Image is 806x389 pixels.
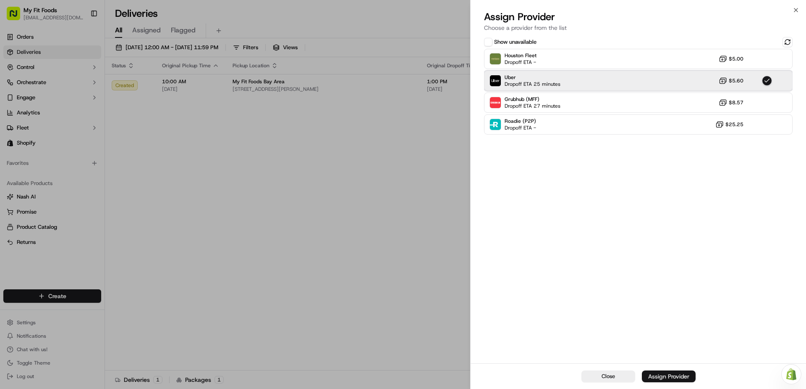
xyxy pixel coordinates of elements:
div: 📗 [8,123,15,130]
button: Assign Provider [642,370,696,382]
span: Pylon [84,143,102,149]
button: Start new chat [143,83,153,93]
span: Knowledge Base [17,122,64,130]
span: $25.25 [725,121,743,128]
span: Close [602,373,615,380]
span: $8.57 [729,99,743,106]
span: Uber [505,74,560,81]
a: 📗Knowledge Base [5,119,68,134]
button: Close [581,370,635,382]
span: Dropoff ETA - [505,124,536,131]
div: Start new chat [29,80,138,89]
button: $8.57 [719,98,743,107]
img: Uber [490,75,501,86]
img: Internal Provider - (My Fit Foods) [490,53,501,64]
a: 💻API Documentation [68,119,138,134]
button: $5.00 [719,55,743,63]
span: Grubhub (MFF) [505,96,560,103]
span: $5.00 [729,56,743,62]
img: Roadie (P2P) [490,119,501,130]
a: Powered byPylon [59,142,102,149]
input: Got a question? Start typing here... [22,54,151,63]
p: Choose a provider from the list [484,24,793,32]
span: Dropoff ETA 25 minutes [505,81,560,87]
p: Welcome 👋 [8,34,153,47]
label: Show unavailable [494,38,536,46]
button: $5.60 [719,77,743,85]
span: Roadie (P2P) [505,118,536,124]
button: $25.25 [715,120,743,129]
div: We're available if you need us! [29,89,106,95]
img: Grubhub (MFF) [490,97,501,108]
span: API Documentation [79,122,135,130]
img: 1736555255976-a54dd68f-1ca7-489b-9aae-adbdc363a1c4 [8,80,24,95]
span: Dropoff ETA 27 minutes [505,103,560,109]
span: Houston Fleet [505,52,536,59]
div: Assign Provider [648,372,689,381]
span: $5.60 [729,77,743,84]
img: Nash [8,8,25,25]
div: 💻 [71,123,78,130]
h2: Assign Provider [484,10,793,24]
span: Dropoff ETA - [505,59,536,66]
